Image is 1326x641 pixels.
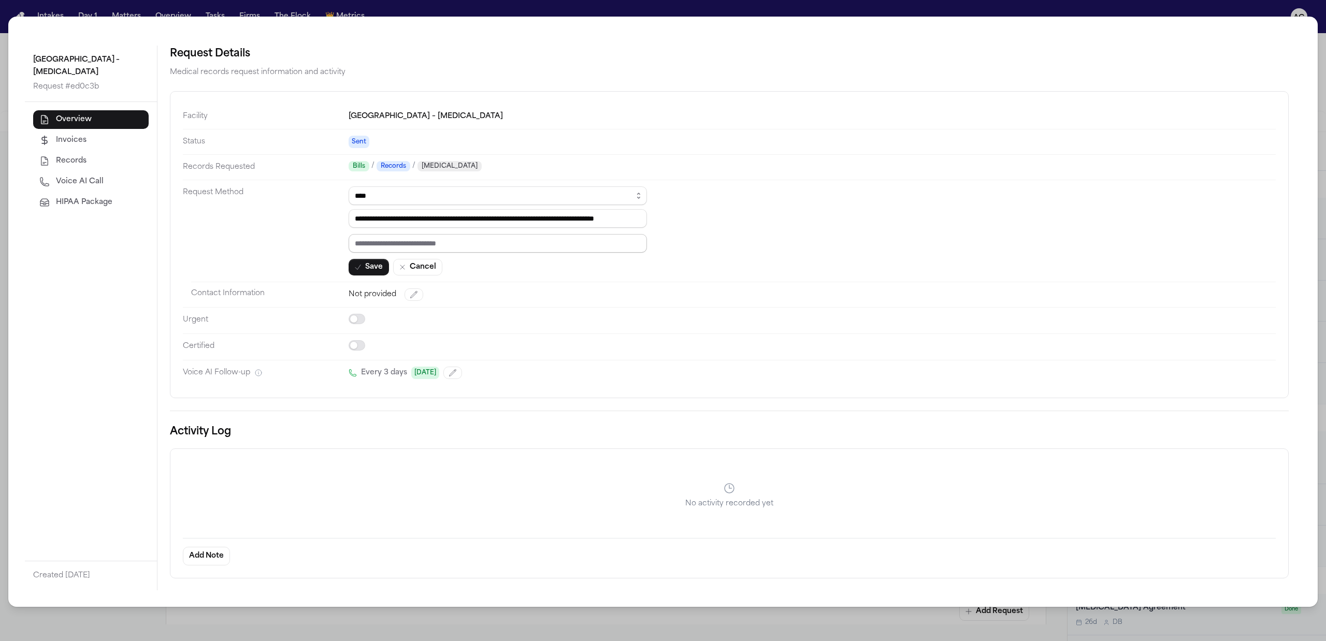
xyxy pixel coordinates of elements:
[33,110,149,129] button: Overview
[377,161,410,171] span: Records
[33,131,149,150] button: Invoices
[191,282,349,307] dt: Contact Information
[33,81,149,93] p: Request # ed0c3b
[349,136,369,148] span: Sent
[183,307,349,333] dt: Urgent
[349,104,1276,129] dd: [GEOGRAPHIC_DATA] – [MEDICAL_DATA]
[361,367,407,379] p: Every 3 days
[393,259,442,275] button: Cancel
[183,154,349,180] dt: Records Requested
[183,360,349,385] dt: Voice AI Follow-up
[56,177,104,187] span: Voice AI Call
[170,46,1289,62] h2: Request Details
[412,161,415,171] span: /
[349,259,389,275] button: Save
[56,114,92,125] span: Overview
[33,172,149,191] button: Voice AI Call
[56,197,112,208] span: HIPAA Package
[183,547,230,565] button: Add Note
[56,156,87,166] span: Records
[183,129,349,154] dt: Status
[417,161,482,171] span: [MEDICAL_DATA]
[183,180,349,282] dt: Request Method
[56,135,87,145] span: Invoices
[170,424,1289,440] h3: Activity Log
[371,161,374,171] span: /
[411,367,439,379] span: [DATE]
[183,104,349,129] dt: Facility
[33,193,149,212] button: HIPAA Package
[33,54,149,79] p: [GEOGRAPHIC_DATA] – [MEDICAL_DATA]
[183,499,1276,509] p: No activity recorded yet
[349,161,369,171] span: Bills
[349,289,396,300] span: Not provided
[170,66,1289,79] p: Medical records request information and activity
[183,333,349,360] dt: Certified
[33,570,149,582] p: Created [DATE]
[33,152,149,170] button: Records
